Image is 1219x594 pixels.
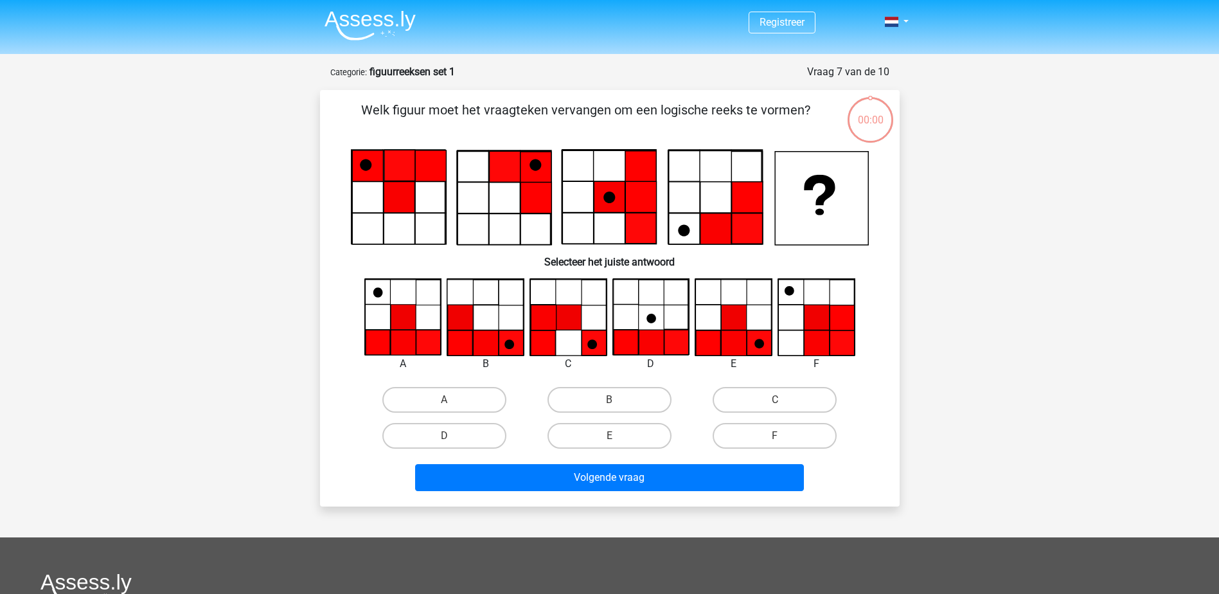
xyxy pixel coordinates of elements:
strong: figuurreeksen set 1 [369,66,455,78]
div: A [355,356,452,372]
small: Categorie: [330,67,367,77]
a: Registreer [760,16,805,28]
img: Assessly [325,10,416,40]
p: Welk figuur moet het vraagteken vervangen om een logische reeks te vormen? [341,100,831,139]
div: Vraag 7 van de 10 [807,64,889,80]
h6: Selecteer het juiste antwoord [341,246,879,268]
div: B [437,356,534,372]
label: C [713,387,837,413]
button: Volgende vraag [415,464,804,491]
div: D [603,356,700,372]
label: A [382,387,506,413]
div: F [768,356,865,372]
label: F [713,423,837,449]
label: D [382,423,506,449]
div: C [520,356,617,372]
label: E [547,423,672,449]
div: 00:00 [846,96,894,128]
label: B [547,387,672,413]
div: E [685,356,782,372]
